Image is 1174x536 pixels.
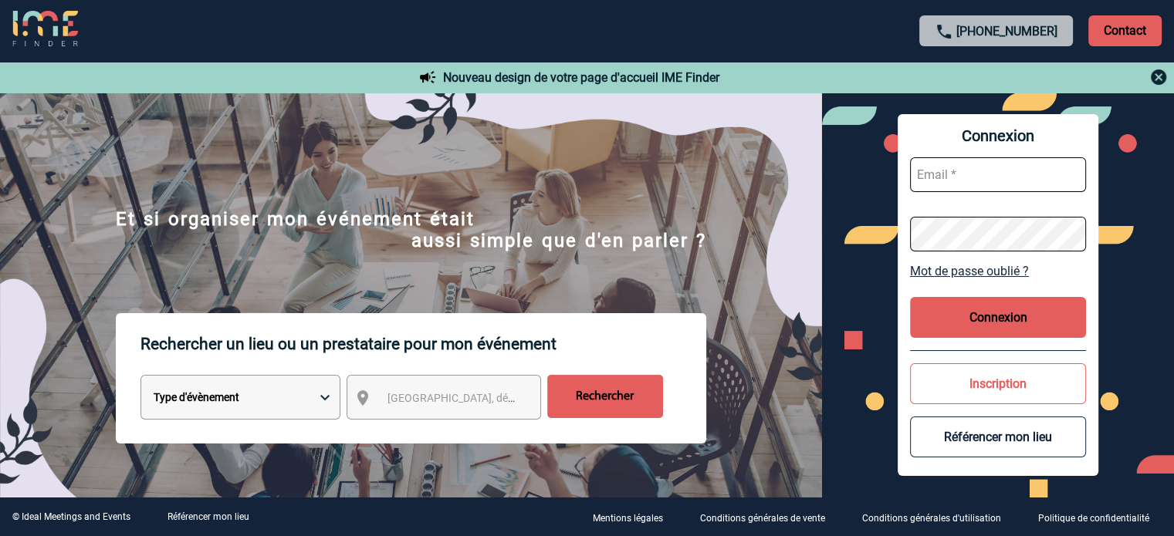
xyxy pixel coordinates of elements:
[910,126,1086,145] span: Connexion
[140,313,706,375] p: Rechercher un lieu ou un prestataire pour mon événement
[700,513,825,524] p: Conditions générales de vente
[547,375,663,418] input: Rechercher
[910,363,1086,404] button: Inscription
[910,157,1086,192] input: Email *
[910,297,1086,338] button: Connexion
[593,513,663,524] p: Mentions légales
[167,511,249,522] a: Référencer mon lieu
[910,416,1086,457] button: Référencer mon lieu
[580,510,688,524] a: Mentions légales
[1026,510,1174,524] a: Politique de confidentialité
[12,511,130,522] div: © Ideal Meetings and Events
[387,392,602,404] span: [GEOGRAPHIC_DATA], département, région...
[850,510,1026,524] a: Conditions générales d'utilisation
[1088,15,1162,46] p: Contact
[935,22,953,41] img: call-24-px.png
[1038,513,1149,524] p: Politique de confidentialité
[910,264,1086,278] a: Mot de passe oublié ?
[956,24,1057,39] a: [PHONE_NUMBER]
[688,510,850,524] a: Conditions générales de vente
[862,513,1001,524] p: Conditions générales d'utilisation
